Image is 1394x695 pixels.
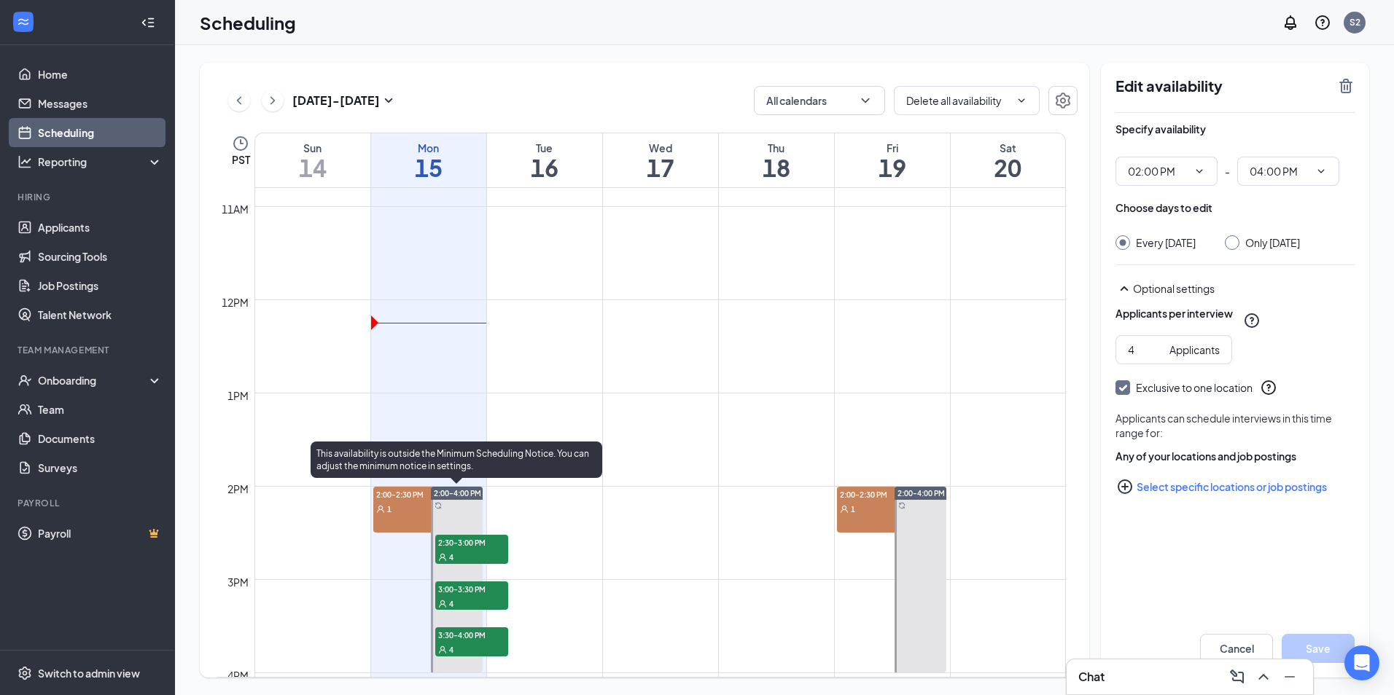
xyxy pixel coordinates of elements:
[1115,77,1328,95] h2: Edit availability
[487,155,602,180] h1: 16
[719,155,834,180] h1: 18
[141,15,155,30] svg: Collapse
[1226,665,1249,688] button: ComposeMessage
[1115,306,1233,321] div: Applicants per interview
[219,294,252,310] div: 12pm
[1194,165,1205,177] svg: ChevronDown
[38,424,163,453] a: Documents
[371,155,486,180] h1: 15
[1260,379,1277,396] svg: QuestionInfo
[435,627,508,642] span: 3:30-4:00 PM
[1337,77,1355,95] svg: TrashOutline
[840,505,849,514] svg: User
[449,599,453,609] span: 4
[1115,280,1355,297] div: Optional settings
[1314,14,1331,31] svg: QuestionInfo
[438,645,447,654] svg: User
[835,155,950,180] h1: 19
[232,92,246,109] svg: ChevronLeft
[1136,235,1196,250] div: Every [DATE]
[1200,634,1273,663] button: Cancel
[1315,165,1327,177] svg: ChevronDown
[435,535,508,549] span: 2:30-3:00 PM
[17,666,32,680] svg: Settings
[1115,449,1355,463] div: Any of your locations and job postings
[376,505,385,514] svg: User
[719,133,834,187] a: September 18, 2025
[449,645,453,655] span: 4
[311,441,602,478] div: This availability is outside the Minimum Scheduling Notice. You can adjust the minimum notice in ...
[38,118,163,147] a: Scheduling
[1133,281,1355,296] div: Optional settings
[438,553,447,562] svg: User
[38,373,150,388] div: Onboarding
[435,581,508,596] span: 3:00-3:30 PM
[897,488,945,498] span: 2:00-4:00 PM
[17,373,32,388] svg: UserCheck
[1278,665,1301,688] button: Minimize
[225,388,252,404] div: 1pm
[262,90,284,111] button: ChevronRight
[1048,86,1078,115] button: Settings
[487,141,602,155] div: Tue
[1115,157,1355,186] div: -
[292,93,380,109] h3: [DATE] - [DATE]
[1016,95,1027,106] svg: ChevronDown
[719,141,834,155] div: Thu
[754,86,885,115] button: All calendarsChevronDown
[1245,235,1300,250] div: Only [DATE]
[255,133,370,187] a: September 14, 2025
[38,213,163,242] a: Applicants
[438,600,447,608] svg: User
[387,504,392,514] span: 1
[255,155,370,180] h1: 14
[1115,200,1212,215] div: Choose days to edit
[228,90,250,111] button: ChevronLeft
[38,89,163,118] a: Messages
[1243,312,1261,329] svg: QuestionInfo
[487,133,602,187] a: September 16, 2025
[38,271,163,300] a: Job Postings
[1350,16,1360,28] div: S2
[951,133,1066,187] a: September 20, 2025
[17,344,160,356] div: Team Management
[858,93,873,108] svg: ChevronDown
[38,666,140,680] div: Switch to admin view
[265,92,280,109] svg: ChevronRight
[951,141,1066,155] div: Sat
[1078,669,1105,685] h3: Chat
[603,141,718,155] div: Wed
[200,10,296,35] h1: Scheduling
[1281,668,1298,686] svg: Minimize
[371,133,486,187] a: September 15, 2025
[373,487,446,501] span: 2:00-2:30 PM
[219,201,252,217] div: 11am
[371,141,486,155] div: Mon
[232,135,249,152] svg: Clock
[1115,280,1133,297] svg: SmallChevronUp
[1115,411,1355,440] div: Applicants can schedule interviews in this time range for:
[17,154,32,169] svg: Analysis
[380,92,397,109] svg: SmallChevronDown
[1136,380,1253,395] div: Exclusive to one location
[38,60,163,89] a: Home
[951,155,1066,180] h1: 20
[1255,668,1272,686] svg: ChevronUp
[17,497,160,509] div: Payroll
[1282,14,1299,31] svg: Notifications
[38,300,163,329] a: Talent Network
[1169,342,1220,358] div: Applicants
[1116,478,1134,495] svg: PlusCircle
[1115,122,1206,136] div: Specify availability
[603,133,718,187] a: September 17, 2025
[434,488,481,498] span: 2:00-4:00 PM
[1054,92,1072,109] svg: Settings
[898,502,906,509] svg: Sync
[255,141,370,155] div: Sun
[38,395,163,424] a: Team
[225,574,252,590] div: 3pm
[16,15,31,29] svg: WorkstreamLogo
[835,133,950,187] a: September 19, 2025
[851,504,855,514] span: 1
